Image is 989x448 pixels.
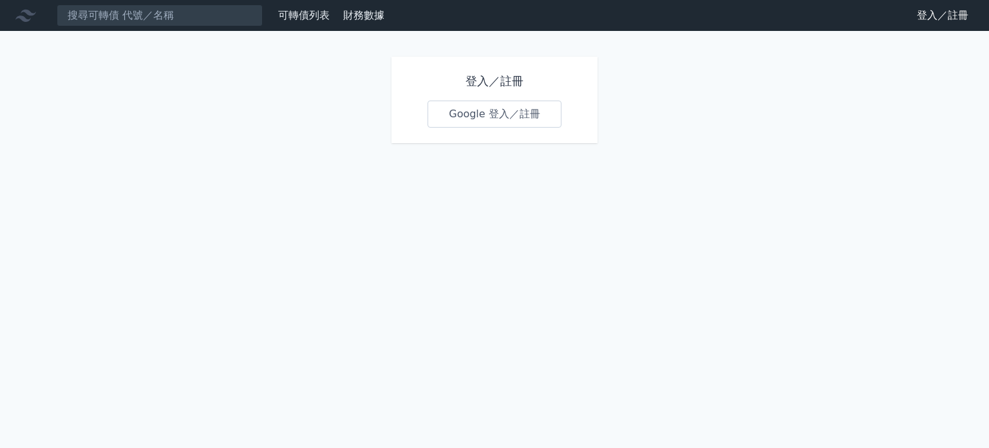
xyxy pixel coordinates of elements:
a: 可轉債列表 [278,9,330,21]
input: 搜尋可轉債 代號／名稱 [57,5,263,26]
h1: 登入／註冊 [428,72,561,90]
a: 財務數據 [343,9,384,21]
a: Google 登入／註冊 [428,101,561,128]
a: 登入／註冊 [907,5,979,26]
